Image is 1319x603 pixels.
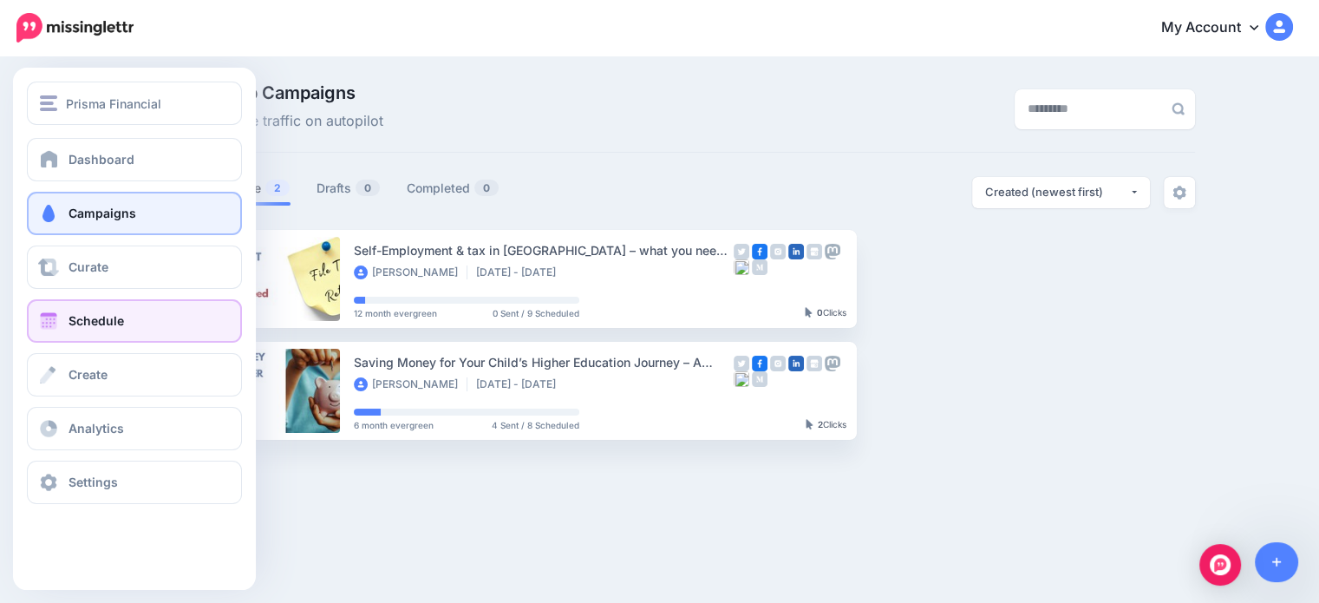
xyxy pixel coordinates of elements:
[1199,544,1241,586] div: Open Intercom Messenger
[493,309,579,318] span: 0 Sent / 9 Scheduled
[734,259,749,275] img: bluesky-grey-square.png
[356,180,380,196] span: 0
[734,244,749,259] img: twitter-grey-square.png
[770,356,786,371] img: instagram-grey-square.png
[27,407,242,450] a: Analytics
[224,110,383,133] span: Drive traffic on autopilot
[492,421,579,429] span: 4 Sent / 8 Scheduled
[354,421,434,429] span: 6 month evergreen
[752,356,767,371] img: facebook-square.png
[27,246,242,289] a: Curate
[16,13,134,43] img: Missinglettr
[27,82,242,125] button: Prisma Financial
[806,244,822,259] img: google_business-grey-square.png
[788,356,804,371] img: linkedin-square.png
[69,206,136,220] span: Campaigns
[69,475,118,489] span: Settings
[354,240,734,260] div: Self-Employment & tax in [GEOGRAPHIC_DATA] – what you need to know (Updated [DATE])
[354,377,467,391] li: [PERSON_NAME]
[734,356,749,371] img: twitter-grey-square.png
[27,138,242,181] a: Dashboard
[27,353,242,397] a: Create
[825,244,840,259] img: mastodon-grey-square.png
[825,356,840,371] img: mastodon-grey-square.png
[317,178,381,199] a: Drafts0
[752,244,767,259] img: facebook-square.png
[407,178,500,199] a: Completed0
[27,299,242,343] a: Schedule
[770,244,786,259] img: instagram-grey-square.png
[69,313,124,328] span: Schedule
[69,421,124,436] span: Analytics
[805,307,813,318] img: pointer-grey-darker.png
[40,95,57,111] img: menu.png
[752,259,767,275] img: medium-grey-square.png
[27,461,242,504] a: Settings
[972,177,1150,208] button: Created (newest first)
[224,178,291,199] a: Active2
[1172,186,1186,200] img: settings-grey.png
[734,371,749,387] img: bluesky-grey-square.png
[69,367,108,382] span: Create
[805,308,846,318] div: Clicks
[476,265,565,279] li: [DATE] - [DATE]
[224,84,383,102] span: Drip Campaigns
[818,419,823,429] b: 2
[354,309,437,318] span: 12 month evergreen
[788,244,804,259] img: linkedin-square.png
[66,94,161,114] span: Prisma Financial
[985,184,1129,200] div: Created (newest first)
[27,192,242,235] a: Campaigns
[752,371,767,387] img: medium-grey-square.png
[265,180,290,196] span: 2
[354,352,734,372] div: Saving Money for Your Child’s Higher Education Journey – A Parent’s Guide
[1172,102,1185,115] img: search-grey-6.png
[806,419,813,429] img: pointer-grey-darker.png
[806,356,822,371] img: google_business-grey-square.png
[354,265,467,279] li: [PERSON_NAME]
[817,307,823,318] b: 0
[1144,7,1293,49] a: My Account
[69,259,108,274] span: Curate
[474,180,499,196] span: 0
[69,152,134,167] span: Dashboard
[476,377,565,391] li: [DATE] - [DATE]
[806,420,846,430] div: Clicks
